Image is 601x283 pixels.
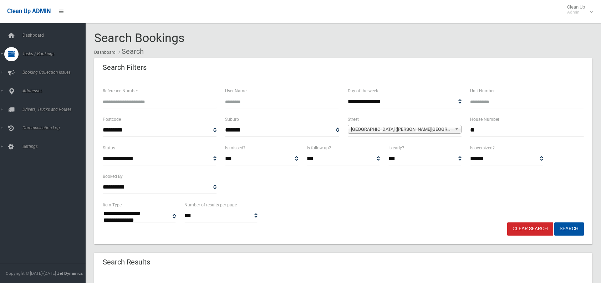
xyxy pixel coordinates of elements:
a: Dashboard [94,50,116,55]
span: Clean Up [564,4,592,15]
label: Day of the week [348,87,378,95]
label: Status [103,144,115,152]
span: Settings [20,144,91,149]
span: [GEOGRAPHIC_DATA] ([PERSON_NAME][GEOGRAPHIC_DATA]) [351,125,452,134]
label: Item Type [103,201,122,209]
label: Number of results per page [184,201,237,209]
span: Addresses [20,88,91,93]
label: Suburb [225,115,239,123]
header: Search Results [94,255,159,269]
label: Booked By [103,173,123,180]
span: Search Bookings [94,31,185,45]
label: House Number [470,115,499,123]
label: User Name [225,87,246,95]
li: Search [117,45,144,58]
label: Street [348,115,359,123]
span: Tasks / Bookings [20,51,91,56]
label: Is oversized? [470,144,495,152]
span: Booking Collection Issues [20,70,91,75]
span: Clean Up ADMIN [7,8,51,15]
a: Clear Search [507,222,553,236]
span: Drivers, Trucks and Routes [20,107,91,112]
span: Communication Log [20,125,91,130]
small: Admin [567,10,585,15]
strong: Jet Dynamics [57,271,83,276]
span: Copyright © [DATE]-[DATE] [6,271,56,276]
label: Unit Number [470,87,495,95]
label: Is early? [388,144,404,152]
label: Is missed? [225,144,245,152]
label: Reference Number [103,87,138,95]
header: Search Filters [94,61,155,74]
label: Is follow up? [307,144,331,152]
label: Postcode [103,115,121,123]
button: Search [554,222,584,236]
span: Dashboard [20,33,91,38]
